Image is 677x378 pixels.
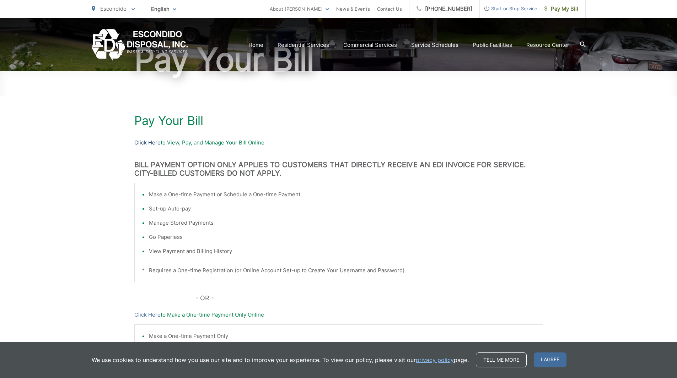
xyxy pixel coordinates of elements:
[195,293,543,303] p: - OR -
[100,5,127,12] span: Escondido
[526,41,569,49] a: Resource Center
[149,233,536,241] li: Go Paperless
[134,160,543,177] h3: BILL PAYMENT OPTION ONLY APPLIES TO CUSTOMERS THAT DIRECTLY RECEIVE AN EDI INVOICE FOR SERVICE. C...
[149,332,536,340] li: Make a One-time Payment Only
[134,138,543,147] p: to View, Pay, and Manage Your Bill Online
[534,352,566,367] span: I agree
[149,219,536,227] li: Manage Stored Payments
[134,311,543,319] p: to Make a One-time Payment Only Online
[377,5,402,13] a: Contact Us
[134,138,161,147] a: Click Here
[270,5,329,13] a: About [PERSON_NAME]
[149,247,536,256] li: View Payment and Billing History
[134,311,161,319] a: Click Here
[336,5,370,13] a: News & Events
[149,204,536,213] li: Set-up Auto-pay
[416,356,454,364] a: privacy policy
[92,29,188,61] a: EDCD logo. Return to the homepage.
[146,3,182,15] span: English
[544,5,578,13] span: Pay My Bill
[411,41,458,49] a: Service Schedules
[248,41,263,49] a: Home
[134,114,543,128] h1: Pay Your Bill
[343,41,397,49] a: Commercial Services
[476,352,527,367] a: Tell me more
[92,356,469,364] p: We use cookies to understand how you use our site and to improve your experience. To view our pol...
[149,190,536,199] li: Make a One-time Payment or Schedule a One-time Payment
[473,41,512,49] a: Public Facilities
[142,266,536,275] p: * Requires a One-time Registration (or Online Account Set-up to Create Your Username and Password)
[278,41,329,49] a: Residential Services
